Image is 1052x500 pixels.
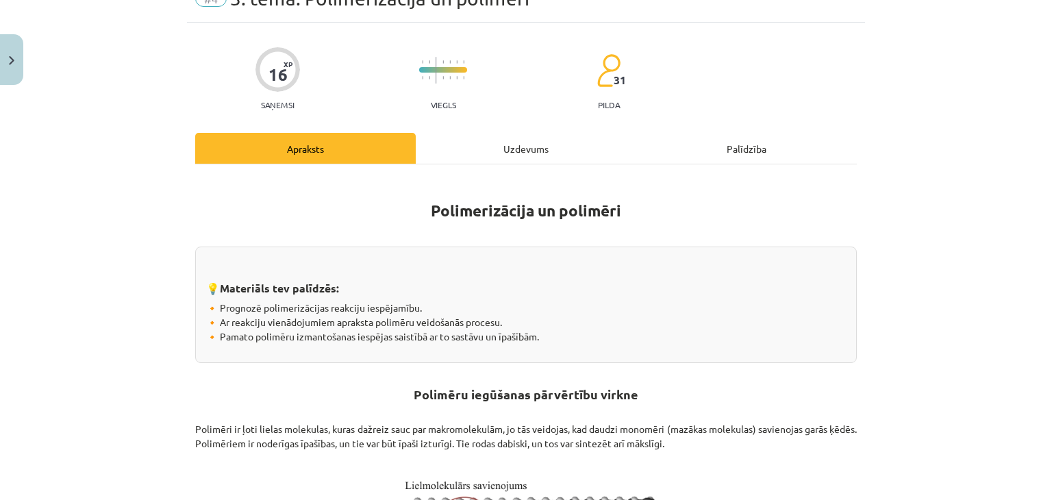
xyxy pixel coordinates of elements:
[598,100,620,110] p: pilda
[463,76,464,79] img: icon-short-line-57e1e144782c952c97e751825c79c345078a6d821885a25fce030b3d8c18986b.svg
[416,133,636,164] div: Uzdevums
[206,271,846,297] h3: 💡
[206,301,846,344] p: 🔸 Prognozē polimerizācijas reakciju iespējamību. 🔸 Ar reakciju vienādojumiem apraksta polimēru ve...
[255,100,300,110] p: Saņemsi
[442,76,444,79] img: icon-short-line-57e1e144782c952c97e751825c79c345078a6d821885a25fce030b3d8c18986b.svg
[268,65,288,84] div: 16
[614,74,626,86] span: 31
[431,201,621,221] strong: Polimerizācija un polimēri
[449,76,451,79] img: icon-short-line-57e1e144782c952c97e751825c79c345078a6d821885a25fce030b3d8c18986b.svg
[284,60,292,68] span: XP
[429,76,430,79] img: icon-short-line-57e1e144782c952c97e751825c79c345078a6d821885a25fce030b3d8c18986b.svg
[449,60,451,64] img: icon-short-line-57e1e144782c952c97e751825c79c345078a6d821885a25fce030b3d8c18986b.svg
[636,133,857,164] div: Palīdzība
[220,281,339,295] strong: Materiāls tev palīdzēs:
[195,422,857,451] p: Polimēri ir ļoti lielas molekulas, kuras dažreiz sauc par makromolekulām, jo tās veidojas, kad da...
[436,57,437,84] img: icon-long-line-d9ea69661e0d244f92f715978eff75569469978d946b2353a9bb055b3ed8787d.svg
[431,100,456,110] p: Viegls
[597,53,621,88] img: students-c634bb4e5e11cddfef0936a35e636f08e4e9abd3cc4e673bd6f9a4125e45ecb1.svg
[442,60,444,64] img: icon-short-line-57e1e144782c952c97e751825c79c345078a6d821885a25fce030b3d8c18986b.svg
[195,133,416,164] div: Apraksts
[456,76,458,79] img: icon-short-line-57e1e144782c952c97e751825c79c345078a6d821885a25fce030b3d8c18986b.svg
[9,56,14,65] img: icon-close-lesson-0947bae3869378f0d4975bcd49f059093ad1ed9edebbc8119c70593378902aed.svg
[414,386,638,402] strong: Polimēru iegūšanas pārvērtību virkne
[463,60,464,64] img: icon-short-line-57e1e144782c952c97e751825c79c345078a6d821885a25fce030b3d8c18986b.svg
[456,60,458,64] img: icon-short-line-57e1e144782c952c97e751825c79c345078a6d821885a25fce030b3d8c18986b.svg
[422,76,423,79] img: icon-short-line-57e1e144782c952c97e751825c79c345078a6d821885a25fce030b3d8c18986b.svg
[422,60,423,64] img: icon-short-line-57e1e144782c952c97e751825c79c345078a6d821885a25fce030b3d8c18986b.svg
[429,60,430,64] img: icon-short-line-57e1e144782c952c97e751825c79c345078a6d821885a25fce030b3d8c18986b.svg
